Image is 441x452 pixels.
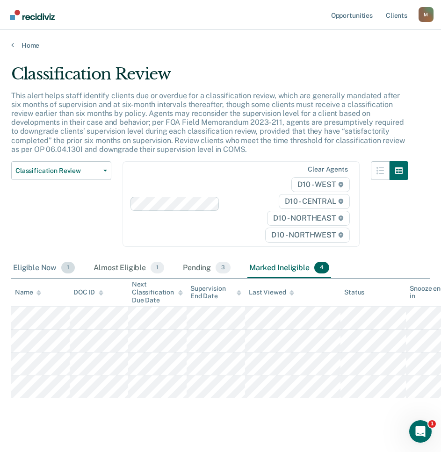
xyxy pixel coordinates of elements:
[11,91,405,154] p: This alert helps staff identify clients due or overdue for a classification review, which are gen...
[11,258,77,279] div: Eligible Now1
[314,262,329,274] span: 4
[428,420,436,428] span: 1
[181,258,232,279] div: Pending3
[132,280,183,304] div: Next Classification Due Date
[265,228,349,243] span: D10 - NORTHWEST
[291,177,349,192] span: D10 - WEST
[190,285,241,301] div: Supervision End Date
[279,194,350,209] span: D10 - CENTRAL
[15,288,41,296] div: Name
[11,161,111,180] button: Classification Review
[61,262,75,274] span: 1
[344,288,364,296] div: Status
[73,288,103,296] div: DOC ID
[267,211,349,226] span: D10 - NORTHEAST
[11,41,430,50] a: Home
[151,262,164,274] span: 1
[308,165,347,173] div: Clear agents
[15,167,100,175] span: Classification Review
[10,10,55,20] img: Recidiviz
[216,262,231,274] span: 3
[419,7,434,22] button: Profile dropdown button
[419,7,434,22] div: M
[92,258,166,279] div: Almost Eligible1
[249,288,294,296] div: Last Viewed
[247,258,331,279] div: Marked Ineligible4
[409,420,432,443] iframe: Intercom live chat
[11,65,408,91] div: Classification Review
